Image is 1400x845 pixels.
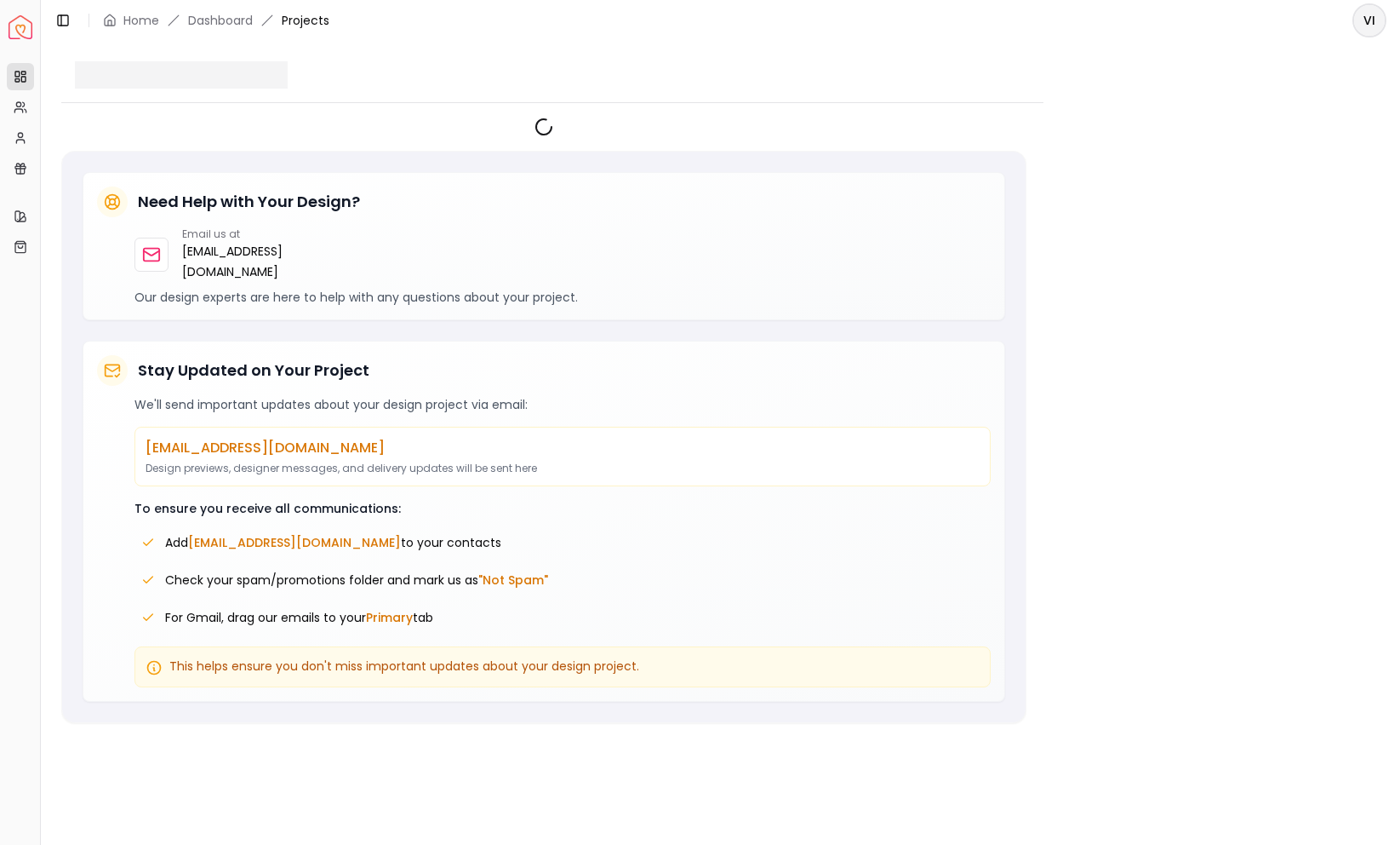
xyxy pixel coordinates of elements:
a: Home [123,12,159,29]
span: VI [1354,5,1385,36]
h5: Stay Updated on Your Project [138,359,369,382]
span: Add to your contacts [165,534,501,551]
span: For Gmail, drag our emails to your tab [165,609,433,626]
span: This helps ensure you don't miss important updates about your design project. [169,658,639,675]
a: [EMAIL_ADDRESS][DOMAIN_NAME] [182,241,328,282]
nav: breadcrumb [103,12,329,29]
img: Spacejoy Logo [9,15,32,39]
p: Design previews, designer messages, and delivery updates will be sent here [146,462,980,475]
span: Projects [282,12,329,29]
a: Spacejoy [9,15,32,39]
span: Check your spam/promotions folder and mark us as [165,572,548,589]
span: Primary [366,609,413,626]
p: Email us at [182,227,328,241]
span: "Not Spam" [478,572,548,589]
p: We'll send important updates about your design project via email: [134,396,991,413]
p: Our design experts are here to help with any questions about your project. [134,289,991,306]
p: To ensure you receive all communications: [134,500,991,517]
span: [EMAIL_ADDRESS][DOMAIN_NAME] [188,534,401,551]
button: VI [1352,3,1386,37]
a: Dashboard [188,12,253,29]
p: [EMAIL_ADDRESS][DOMAIN_NAME] [146,438,980,458]
h5: Need Help with Your Design? [138,190,360,214]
